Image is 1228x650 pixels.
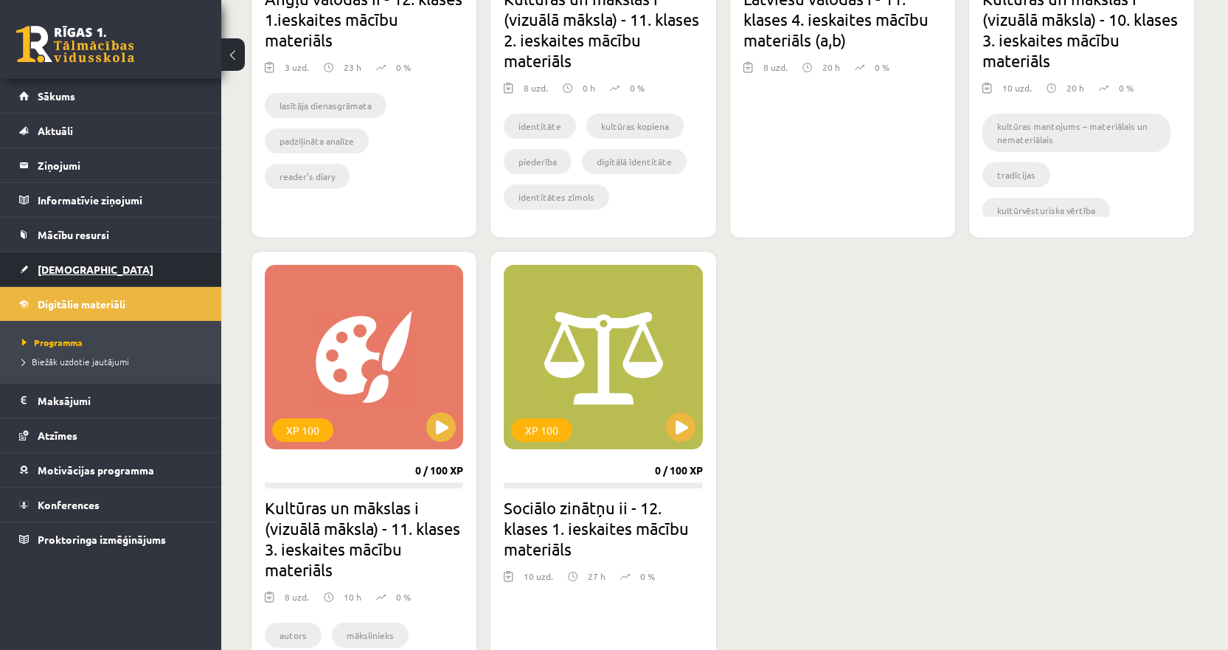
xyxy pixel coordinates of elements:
[38,124,73,137] span: Aktuāli
[38,384,203,418] legend: Maksājumi
[583,81,595,94] p: 0 h
[332,623,409,648] li: mākslinieks
[875,60,889,74] p: 0 %
[19,218,203,252] a: Mācību resursi
[396,60,411,74] p: 0 %
[19,522,203,556] a: Proktoringa izmēģinājums
[38,263,153,276] span: [DEMOGRAPHIC_DATA]
[38,498,100,511] span: Konferences
[19,114,203,148] a: Aktuāli
[1066,81,1084,94] p: 20 h
[285,60,309,83] div: 3 uzd.
[265,93,386,118] li: lasītāja dienasgrāmata
[19,418,203,452] a: Atzīmes
[344,590,361,604] p: 10 h
[504,149,572,174] li: piederība
[22,356,129,367] span: Biežāk uzdotie jautājumi
[582,149,687,174] li: digitālā identitāte
[38,533,166,546] span: Proktoringa izmēģinājums
[265,164,350,189] li: reader’s diary
[982,114,1170,152] li: kultūras mantojums – materiālais un nemateriālais
[1119,81,1134,94] p: 0 %
[586,114,684,139] li: kultūras kopiena
[265,497,463,580] h2: Kultūras un mākslas i (vizuālā māksla) - 11. klases 3. ieskaites mācību materiāls
[504,114,576,139] li: identitāte
[265,623,322,648] li: autors
[38,183,203,217] legend: Informatīvie ziņojumi
[19,453,203,487] a: Motivācijas programma
[38,297,125,311] span: Digitālie materiāli
[38,89,75,103] span: Sākums
[588,570,606,583] p: 27 h
[524,81,548,103] div: 8 uzd.
[22,336,83,348] span: Programma
[38,148,203,182] legend: Ziņojumi
[524,570,553,592] div: 10 uzd.
[19,384,203,418] a: Maksājumi
[1002,81,1032,103] div: 10 uzd.
[511,418,572,442] div: XP 100
[396,590,411,604] p: 0 %
[19,79,203,113] a: Sākums
[504,497,702,559] h2: Sociālo zinātņu ii - 12. klases 1. ieskaites mācību materiāls
[22,336,207,349] a: Programma
[19,488,203,522] a: Konferences
[19,148,203,182] a: Ziņojumi
[344,60,361,74] p: 23 h
[19,183,203,217] a: Informatīvie ziņojumi
[16,26,134,63] a: Rīgas 1. Tālmācības vidusskola
[982,198,1110,223] li: kultūrvēsturiska vērtība
[272,418,333,442] div: XP 100
[38,429,77,442] span: Atzīmes
[38,228,109,241] span: Mācību resursi
[763,60,788,83] div: 8 uzd.
[982,162,1050,187] li: tradīcijas
[38,463,154,477] span: Motivācijas programma
[265,128,369,153] li: padziļināta analīze
[285,590,309,612] div: 8 uzd.
[822,60,840,74] p: 20 h
[19,287,203,321] a: Digitālie materiāli
[504,184,609,210] li: identitātes zīmols
[22,355,207,368] a: Biežāk uzdotie jautājumi
[640,570,655,583] p: 0 %
[630,81,645,94] p: 0 %
[19,252,203,286] a: [DEMOGRAPHIC_DATA]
